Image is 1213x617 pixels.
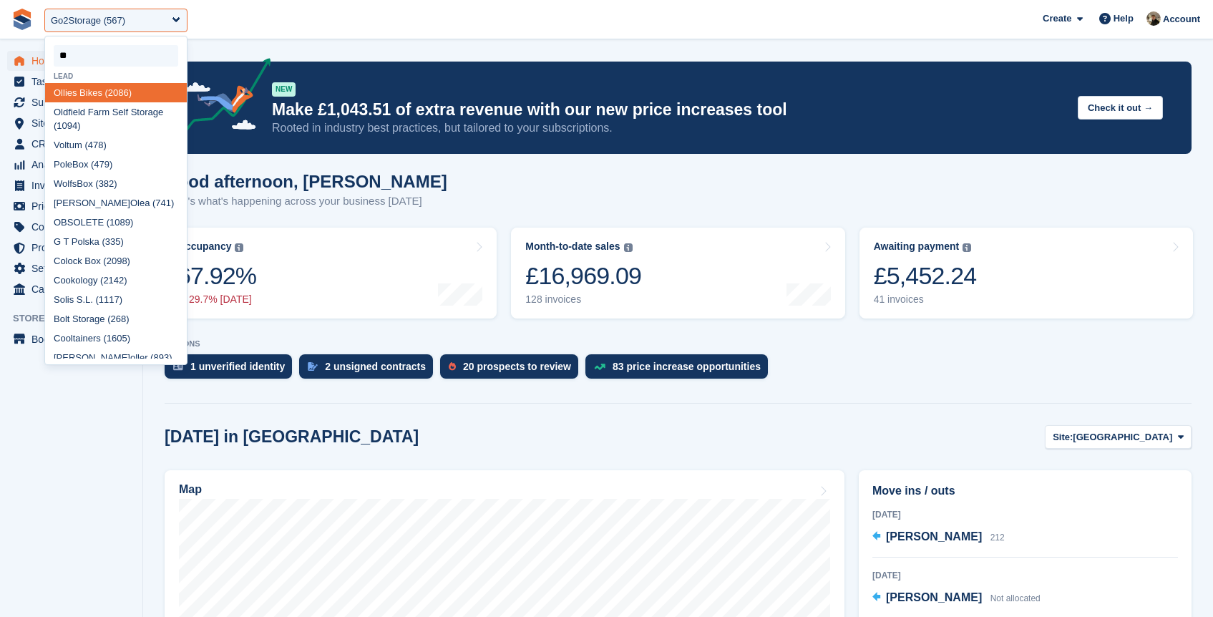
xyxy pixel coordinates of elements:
div: £16,969.09 [525,261,641,291]
div: G T P ska (335) [45,233,187,252]
span: Invoices [31,175,117,195]
span: Protection [31,238,117,258]
div: C ock Box (2098) [45,252,187,271]
img: icon-info-grey-7440780725fd019a000dd9b08b2336e03edf1995a4989e88bcd33f0948082b44.svg [235,243,243,252]
a: menu [7,238,135,258]
img: price-adjustments-announcement-icon-8257ccfd72463d97f412b2fc003d46551f7dbcb40ab6d574587a9cd5c0d94... [171,58,271,140]
span: [GEOGRAPHIC_DATA] [1073,430,1172,444]
span: ol [60,294,67,305]
img: verify_identity-adf6edd0f0f0b5bbfe63781bf79b02c33cf7c696d77639b501bdc392416b5a36.svg [173,362,183,371]
div: Month-to-date sales [525,241,620,253]
span: Coupons [31,217,117,237]
div: OBS ETE (1089) [45,213,187,233]
span: Settings [31,258,117,278]
a: menu [7,92,135,112]
div: Co tainers (1605) [45,329,187,349]
div: Cook ogy (2142) [45,271,187,291]
span: Booking Portal [31,329,117,349]
span: [PERSON_NAME] [886,591,982,603]
a: 1 unverified identity [165,354,299,386]
span: CRM [31,134,117,154]
a: menu [7,258,135,278]
a: menu [7,217,135,237]
a: Month-to-date sales £16,969.09 128 invoices [511,228,844,319]
span: ol [60,314,67,324]
p: Here's what's happening across your business [DATE] [165,193,447,210]
span: Ol [54,87,63,98]
div: Lead [45,72,187,80]
div: 128 invoices [525,293,641,306]
span: Help [1114,11,1134,26]
img: prospect-51fa495bee0391a8d652442698ab0144808aea92771e9ea1ae160a38d050c398.svg [449,362,456,371]
div: B t Storage (268) [45,310,187,329]
span: Ol [130,198,140,208]
h2: Move ins / outs [872,482,1178,500]
button: Site: [GEOGRAPHIC_DATA] [1045,425,1192,449]
span: Create [1043,11,1071,26]
img: icon-info-grey-7440780725fd019a000dd9b08b2336e03edf1995a4989e88bcd33f0948082b44.svg [963,243,971,252]
div: 41 invoices [874,293,977,306]
img: Oliver Bruce [1146,11,1161,26]
a: 2 unsigned contracts [299,354,440,386]
div: [PERSON_NAME] ler (893) [45,349,187,368]
span: OL [73,217,85,228]
span: ol [60,159,67,170]
span: Tasks [31,72,117,92]
a: menu [7,72,135,92]
span: ol [130,352,137,363]
span: Subscriptions [31,92,117,112]
span: Account [1163,12,1200,26]
span: ol [59,140,67,150]
div: P eBox (479) [45,155,187,175]
span: ol [60,256,67,266]
span: Storefront [13,311,142,326]
p: Rooted in industry best practices, but tailored to your subscriptions. [272,120,1066,136]
h1: Good afternoon, [PERSON_NAME] [165,172,447,191]
img: stora-icon-8386f47178a22dfd0bd8f6a31ec36ba5ce8667c1dd55bd0f319d3a0aa187defe.svg [11,9,33,30]
a: menu [7,279,135,299]
img: icon-info-grey-7440780725fd019a000dd9b08b2336e03edf1995a4989e88bcd33f0948082b44.svg [624,243,633,252]
div: 20 prospects to review [463,361,571,372]
button: Check it out → [1078,96,1163,120]
div: [DATE] [872,508,1178,521]
span: ol [77,236,84,247]
span: 212 [990,533,1005,543]
a: menu [7,175,135,195]
div: S is S.L. (1117) [45,291,187,310]
img: contract_signature_icon-13c848040528278c33f63329250d36e43548de30e8caae1d1a13099fd9432cc5.svg [308,362,318,371]
a: [PERSON_NAME] 212 [872,528,1005,547]
span: Home [31,51,117,71]
span: [PERSON_NAME] [886,530,982,543]
a: menu [7,51,135,71]
a: 83 price increase opportunities [585,354,775,386]
div: 29.7% [DATE] [177,293,256,306]
a: Awaiting payment £5,452.24 41 invoices [859,228,1193,319]
img: price_increase_opportunities-93ffe204e8149a01c8c9dc8f82e8f89637d9d84a8eef4429ea346261dce0b2c0.svg [594,364,605,370]
div: lies Bikes (2086) [45,83,187,102]
h2: Map [179,483,202,496]
div: [PERSON_NAME] ea (741) [45,194,187,213]
span: Not allocated [990,593,1041,603]
div: Go2Storage (567) [51,14,125,28]
a: Occupancy 67.92% 29.7% [DATE] [163,228,497,319]
span: ol [66,333,73,344]
span: Ol [54,107,63,117]
div: W fsBox (382) [45,175,187,194]
p: ACTIONS [165,339,1192,349]
div: V tum (478) [45,136,187,155]
div: 67.92% [177,261,256,291]
span: Pricing [31,196,117,216]
h2: [DATE] in [GEOGRAPHIC_DATA] [165,427,419,447]
a: menu [7,329,135,349]
span: ol [62,178,69,189]
div: 2 unsigned contracts [325,361,426,372]
a: [PERSON_NAME] Not allocated [872,589,1041,608]
span: ol [75,275,82,286]
div: dfield Farm Self Storage (1094) [45,102,187,136]
div: 83 price increase opportunities [613,361,761,372]
a: 20 prospects to review [440,354,585,386]
div: 1 unverified identity [190,361,285,372]
span: Site: [1053,430,1073,444]
div: Awaiting payment [874,241,960,253]
p: Make £1,043.51 of extra revenue with our new price increases tool [272,99,1066,120]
